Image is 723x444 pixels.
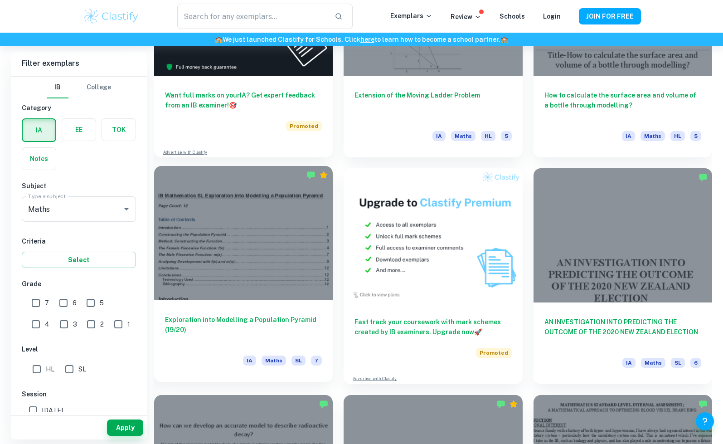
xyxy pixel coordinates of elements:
span: HL [670,131,685,141]
label: Type a subject [28,192,66,200]
button: EE [62,119,96,141]
span: 🚀 [474,328,482,336]
span: Maths [641,131,665,141]
span: SL [78,364,86,374]
p: Exemplars [390,11,432,21]
p: Review [451,12,481,22]
span: 7 [45,298,49,308]
h6: Filter exemplars [11,51,147,76]
button: Help and Feedback [696,412,714,430]
span: IA [432,131,446,141]
span: SL [291,356,306,366]
span: 5 [690,131,701,141]
div: Filter type choice [47,77,111,98]
span: Maths [451,131,476,141]
h6: Session [22,389,136,399]
span: 6 [73,298,77,308]
span: Promoted [286,121,322,131]
button: Select [22,252,136,268]
span: Promoted [476,348,512,358]
img: Marked [699,400,708,409]
a: Advertise with Clastify [353,376,397,382]
span: 5 [501,131,512,141]
span: 5 [100,298,104,308]
h6: Fast track your coursework with mark schemes created by IB examiners. Upgrade now [354,317,511,337]
a: Exploration into Modelling a Population Pyramid (19/20)IAMathsSL7 [154,168,333,384]
h6: Category [22,103,136,113]
div: Premium [509,400,518,409]
img: Marked [496,400,505,409]
a: Login [543,13,561,20]
span: 🏫 [500,36,508,43]
span: 2 [100,319,104,329]
span: Maths [262,356,286,366]
span: 🎯 [229,102,237,109]
span: 4 [45,319,49,329]
img: Thumbnail [344,168,522,303]
span: 6 [690,358,701,368]
span: 7 [311,356,322,366]
h6: We just launched Clastify for Schools. Click to learn how to become a school partner. [2,34,721,44]
span: HL [481,131,495,141]
button: College [87,77,111,98]
a: Schools [500,13,525,20]
a: here [360,36,374,43]
button: IB [47,77,68,98]
h6: Want full marks on your IA ? Get expert feedback from an IB examiner! [165,90,322,110]
a: Advertise with Clastify [163,149,207,156]
button: JOIN FOR FREE [579,8,641,24]
span: Maths [641,358,665,368]
button: TOK [102,119,136,141]
h6: Grade [22,279,136,289]
img: Marked [699,173,708,182]
span: IA [243,356,256,366]
button: Open [120,203,133,215]
h6: AN INVESTIGATION INTO PREDICTING THE OUTCOME OF THE 2020 NEW ZEALAND ELECTION [544,317,701,347]
h6: Level [22,344,136,354]
h6: Criteria [22,236,136,246]
button: IA [23,119,55,141]
h6: How to calculate the surface area and volume of a bottle through modelling? [544,90,701,120]
span: 1 [127,319,130,329]
span: IA [622,358,636,368]
span: [DATE] [42,405,63,415]
span: 🏫 [215,36,223,43]
a: AN INVESTIGATION INTO PREDICTING THE OUTCOME OF THE 2020 NEW ZEALAND ELECTIONIAMathsSL6 [534,168,712,384]
span: 3 [73,319,77,329]
img: Marked [306,171,315,180]
h6: Extension of the Moving Ladder Problem [354,90,511,120]
input: Search for any exemplars... [177,4,327,29]
span: SL [671,358,685,368]
h6: Subject [22,181,136,191]
div: Premium [319,171,328,180]
img: Clastify logo [82,7,140,25]
button: Apply [107,420,143,436]
h6: Exploration into Modelling a Population Pyramid (19/20) [165,315,322,345]
button: Notes [22,148,56,170]
img: Marked [319,400,328,409]
span: HL [46,364,54,374]
span: IA [622,131,635,141]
